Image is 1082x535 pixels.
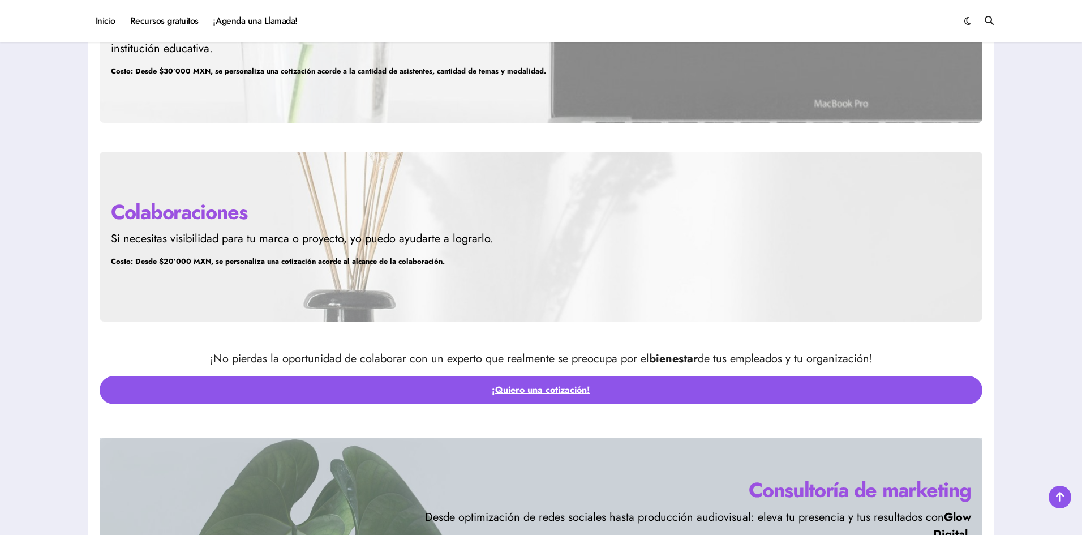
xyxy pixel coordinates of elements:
strong: Costo: Desde $30’000 MXN, se personaliza una cotización acorde a la cantidad de asistentes, canti... [111,66,546,76]
p: Si necesitas visibilidad para tu marca o proyecto, yo puedo ayudarte a lograrlo. [111,230,669,247]
strong: Consultoría de marketing [749,475,971,504]
strong: bienestar [649,350,698,367]
h2: Colaboraciones [111,198,669,226]
a: ¡Agenda una Llamada! [206,6,305,36]
a: Inicio [88,6,123,36]
strong: Costo: Desde $20’000 MXN, se personaliza una cotización acorde al alcance de la colaboración. [111,256,445,267]
a: Recursos gratuitos [123,6,206,36]
p: ¡No pierdas la oportunidad de colaborar con un experto que realmente se preocupa por el de tus em... [100,350,982,367]
a: ¡Quiero una cotización! [100,376,982,404]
